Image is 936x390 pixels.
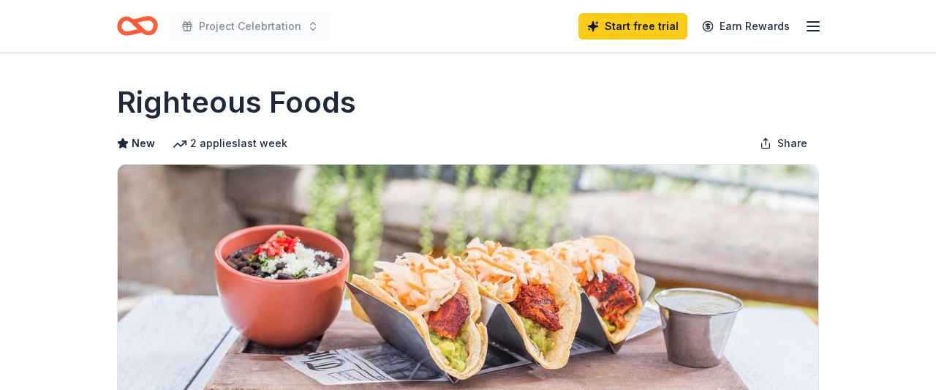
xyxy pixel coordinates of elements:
h1: Righteous Foods [117,82,356,123]
button: Share [748,129,819,158]
span: New [132,135,155,152]
span: Project Celebrtation [199,18,301,35]
a: Start free trial [578,13,687,40]
a: Earn Rewards [693,13,799,40]
button: Project Celebrtation [170,12,331,41]
div: 2 applies last week [173,135,287,152]
span: Share [777,135,807,152]
a: Home [117,9,158,43]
